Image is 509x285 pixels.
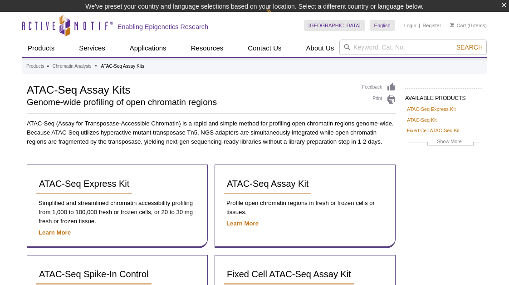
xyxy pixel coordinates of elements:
[101,64,144,69] li: ATAC-Seq Assay Kits
[242,40,287,57] a: Contact Us
[124,40,172,57] a: Applications
[36,174,132,194] a: ATAC-Seq Express Kit
[73,40,111,57] a: Services
[422,22,441,29] a: Register
[224,199,386,217] p: Profile open chromatin regions in fresh or frozen cells or tissues.
[419,20,420,31] li: |
[407,126,460,135] a: Fixed Cell ATAC-Seq Kit
[454,43,485,51] button: Search
[39,269,149,279] span: ATAC-Seq Spike-In Control
[407,116,437,124] a: ATAC-Seq Kit
[456,44,483,51] span: Search
[27,119,396,146] p: ATAC-Seq (Assay for Transposase-Accessible Chromatin) is a rapid and simple method for profiling ...
[304,20,365,31] a: [GEOGRAPHIC_DATA]
[226,220,259,227] a: Learn More
[266,7,290,28] img: Change Here
[26,62,44,70] a: Products
[450,20,487,31] li: (0 items)
[95,64,98,69] li: »
[362,82,396,92] a: Feedback
[53,62,92,70] a: Chromatin Analysis
[22,40,60,57] a: Products
[39,179,129,189] span: ATAC-Seq Express Kit
[301,40,340,57] a: About Us
[27,98,353,106] h2: Genome-wide profiling of open chromatin regions
[36,265,152,285] a: ATAC-Seq Spike-In Control
[46,64,49,69] li: »
[450,22,466,29] a: Cart
[27,82,353,96] h1: ATAC-Seq Assay Kits
[405,88,482,104] h2: AVAILABLE PRODUCTS
[227,179,308,189] span: ATAC-Seq Assay Kit
[407,105,456,113] a: ATAC-Seq Express Kit
[404,22,416,29] a: Login
[117,23,208,31] h2: Enabling Epigenetics Research
[450,23,454,27] img: Your Cart
[39,229,71,236] a: Learn More
[407,137,480,148] a: Show More
[339,40,487,55] input: Keyword, Cat. No.
[36,199,198,226] p: Simplified and streamlined chromatin accessibility profiling from 1,000 to 100,000 fresh or froze...
[370,20,395,31] a: English
[186,40,229,57] a: Resources
[362,95,396,105] a: Print
[224,265,354,285] a: Fixed Cell ATAC-Seq Assay Kit
[224,174,311,194] a: ATAC-Seq Assay Kit
[227,269,351,279] span: Fixed Cell ATAC-Seq Assay Kit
